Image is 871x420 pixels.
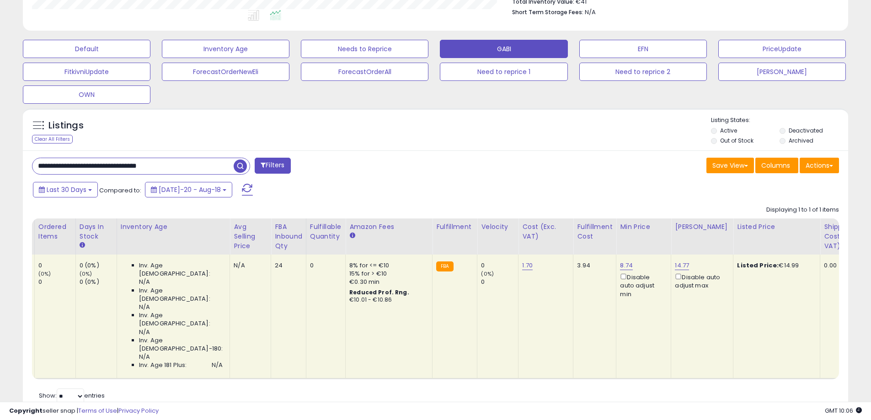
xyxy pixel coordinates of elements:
[711,116,848,125] p: Listing States:
[139,361,187,369] span: Inv. Age 181 Plus:
[481,270,494,277] small: (0%)
[522,222,569,241] div: Cost (Exc. VAT)
[139,261,223,278] span: Inv. Age [DEMOGRAPHIC_DATA]:
[139,311,223,328] span: Inv. Age [DEMOGRAPHIC_DATA]:
[755,158,798,173] button: Columns
[38,222,72,241] div: Ordered Items
[349,278,425,286] div: €0.30 min
[720,137,753,144] label: Out of Stock
[675,272,726,290] div: Disable auto adjust max
[121,222,226,232] div: Inventory Age
[80,270,92,277] small: (0%)
[139,278,150,286] span: N/A
[139,336,223,353] span: Inv. Age [DEMOGRAPHIC_DATA]-180:
[706,158,754,173] button: Save View
[789,137,813,144] label: Archived
[38,270,51,277] small: (0%)
[737,261,779,270] b: Listed Price:
[139,328,150,336] span: N/A
[32,135,73,144] div: Clear All Filters
[579,63,707,81] button: Need to reprice 2
[23,85,150,104] button: OWN
[620,272,664,298] div: Disable auto adjust min
[310,261,338,270] div: 0
[720,127,737,134] label: Active
[481,278,518,286] div: 0
[825,406,862,415] span: 2025-09-18 10:06 GMT
[761,161,790,170] span: Columns
[38,261,75,270] div: 0
[33,182,98,197] button: Last 30 Days
[675,222,729,232] div: [PERSON_NAME]
[737,261,813,270] div: €14.99
[579,40,707,58] button: EFN
[80,241,85,250] small: Days In Stock.
[349,222,428,232] div: Amazon Fees
[481,222,514,232] div: Velocity
[349,232,355,240] small: Amazon Fees.
[118,406,159,415] a: Privacy Policy
[481,261,518,270] div: 0
[159,185,221,194] span: [DATE]-20 - Aug-18
[80,222,113,241] div: Days In Stock
[38,278,75,286] div: 0
[9,407,159,415] div: seller snap | |
[349,296,425,304] div: €10.01 - €10.86
[436,261,453,271] small: FBA
[301,40,428,58] button: Needs to Reprice
[9,406,43,415] strong: Copyright
[23,63,150,81] button: FitkivniUpdate
[675,261,689,270] a: 14.77
[47,185,86,194] span: Last 30 Days
[275,261,299,270] div: 24
[139,287,223,303] span: Inv. Age [DEMOGRAPHIC_DATA]:
[440,40,567,58] button: GABI
[349,288,409,296] b: Reduced Prof. Rng.
[440,63,567,81] button: Need to reprice 1
[824,261,868,270] div: 0.00
[585,8,596,16] span: N/A
[349,270,425,278] div: 15% for > €10
[234,261,264,270] div: N/A
[162,63,289,81] button: ForecastOrderNewEli
[301,63,428,81] button: ForecastOrderAll
[436,222,473,232] div: Fulfillment
[80,278,117,286] div: 0 (0%)
[620,222,667,232] div: Min Price
[212,361,223,369] span: N/A
[162,40,289,58] button: Inventory Age
[789,127,823,134] label: Deactivated
[99,186,141,195] span: Compared to:
[718,63,846,81] button: [PERSON_NAME]
[275,222,302,251] div: FBA inbound Qty
[234,222,267,251] div: Avg Selling Price
[522,261,533,270] a: 1.70
[620,261,633,270] a: 8.74
[737,222,816,232] div: Listed Price
[310,222,342,241] div: Fulfillable Quantity
[48,119,84,132] h5: Listings
[78,406,117,415] a: Terms of Use
[577,222,612,241] div: Fulfillment Cost
[512,8,583,16] b: Short Term Storage Fees:
[349,261,425,270] div: 8% for <= €10
[577,261,609,270] div: 3.94
[139,303,150,311] span: N/A
[139,353,150,361] span: N/A
[80,261,117,270] div: 0 (0%)
[766,206,839,214] div: Displaying 1 to 1 of 1 items
[255,158,290,174] button: Filters
[800,158,839,173] button: Actions
[39,391,105,400] span: Show: entries
[718,40,846,58] button: PriceUpdate
[824,222,871,251] div: Shipping Costs (Exc. VAT)
[23,40,150,58] button: Default
[145,182,232,197] button: [DATE]-20 - Aug-18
